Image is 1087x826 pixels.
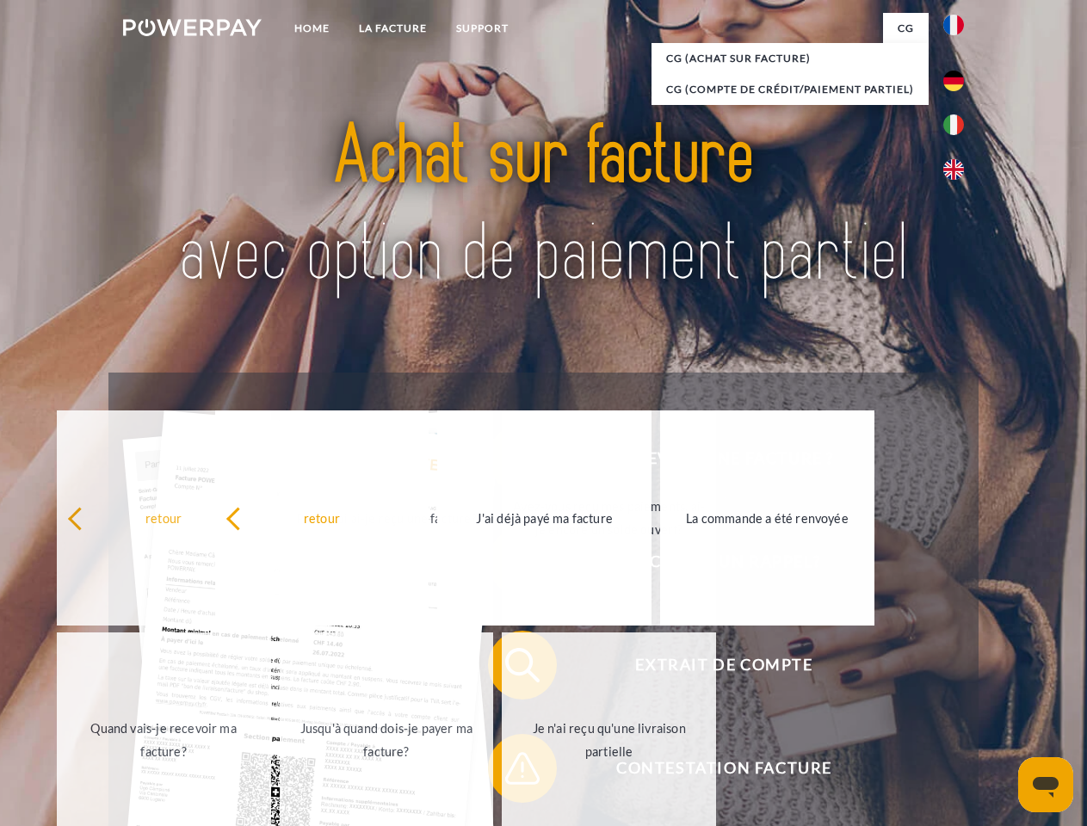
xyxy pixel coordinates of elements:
[290,717,484,763] div: Jusqu'à quand dois-je payer ma facture?
[448,506,641,529] div: J'ai déjà payé ma facture
[280,13,344,44] a: Home
[943,71,964,91] img: de
[344,13,442,44] a: LA FACTURE
[164,83,923,330] img: title-powerpay_fr.svg
[442,13,523,44] a: Support
[943,15,964,35] img: fr
[943,159,964,180] img: en
[123,19,262,36] img: logo-powerpay-white.svg
[670,506,864,529] div: La commande a été renvoyée
[1018,757,1073,812] iframe: Bouton de lancement de la fenêtre de messagerie
[67,506,261,529] div: retour
[67,717,261,763] div: Quand vais-je recevoir ma facture?
[652,74,929,105] a: CG (Compte de crédit/paiement partiel)
[652,43,929,74] a: CG (achat sur facture)
[512,717,706,763] div: Je n'ai reçu qu'une livraison partielle
[225,506,419,529] div: retour
[883,13,929,44] a: CG
[943,114,964,135] img: it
